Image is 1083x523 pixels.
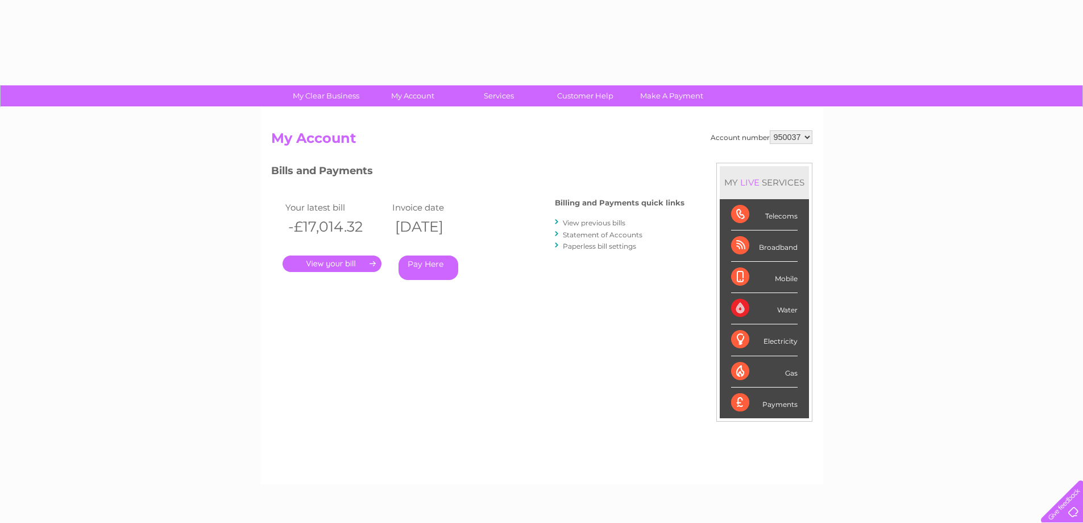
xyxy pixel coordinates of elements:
a: My Account [366,85,459,106]
h2: My Account [271,130,812,152]
a: Customer Help [538,85,632,106]
div: Account number [711,130,812,144]
div: Broadband [731,230,798,262]
a: View previous bills [563,219,625,227]
div: Payments [731,388,798,418]
a: Pay Here [399,256,458,280]
a: Statement of Accounts [563,230,642,239]
div: Mobile [731,262,798,293]
th: -£17,014.32 [283,215,390,238]
div: Water [731,293,798,324]
h4: Billing and Payments quick links [555,199,684,207]
h3: Bills and Payments [271,163,684,183]
td: Your latest bill [283,200,390,215]
div: Telecoms [731,199,798,230]
div: MY SERVICES [720,166,809,199]
a: Services [452,85,546,106]
td: Invoice date [389,200,497,215]
div: Gas [731,356,798,388]
a: Make A Payment [625,85,719,106]
th: [DATE] [389,215,497,238]
div: Electricity [731,324,798,356]
a: . [283,256,381,272]
a: Paperless bill settings [563,242,636,250]
div: LIVE [738,177,762,188]
a: My Clear Business [279,85,373,106]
